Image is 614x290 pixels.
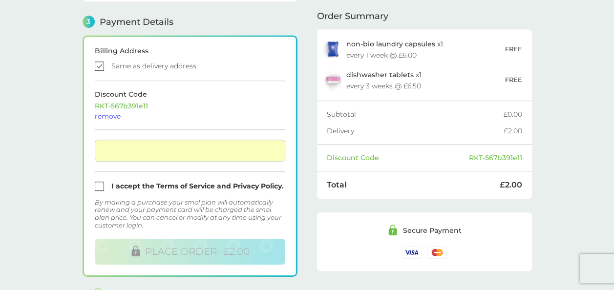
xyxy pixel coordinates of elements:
[327,111,504,118] div: Subtotal
[327,154,469,161] div: Discount Code
[505,44,522,54] p: FREE
[346,70,414,79] span: dishwasher tablets
[327,181,500,189] div: Total
[95,102,148,110] span: RKT-567b391e11
[346,52,417,59] div: every 1 week @ £6.00
[346,83,421,89] div: every 3 weeks @ £6.50
[427,246,447,258] img: /assets/icons/cards/mastercard.svg
[83,16,95,28] span: 3
[95,199,285,229] div: By making a purchase your smol plan will automatically renew and your payment card will be charge...
[346,40,443,48] p: x 1
[402,246,422,258] img: /assets/icons/cards/visa.svg
[95,90,147,99] span: Discount Code
[346,40,435,48] span: non-bio laundry capsules
[327,127,504,134] div: Delivery
[99,146,281,155] iframe: Secure card payment input frame
[95,113,285,120] div: remove
[469,154,522,161] div: RKT-567b391e11
[95,47,285,54] div: Billing Address
[145,246,250,257] span: PLACE ORDER - £2.00
[504,111,522,118] div: £0.00
[317,12,388,21] span: Order Summary
[500,181,522,189] div: £2.00
[403,227,462,234] div: Secure Payment
[505,75,522,85] p: FREE
[504,127,522,134] div: £2.00
[346,71,422,79] p: x 1
[100,18,173,26] span: Payment Details
[95,239,285,265] button: PLACE ORDER- £2.00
